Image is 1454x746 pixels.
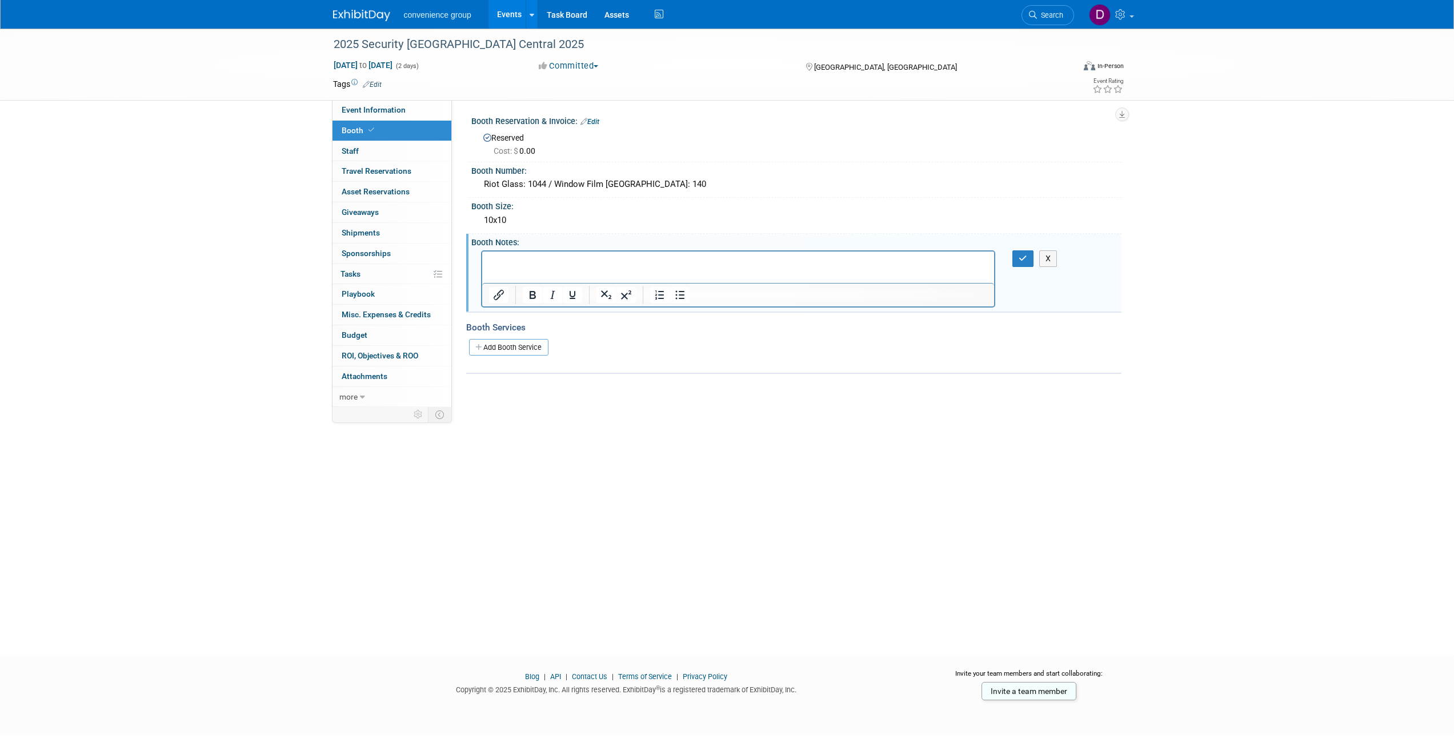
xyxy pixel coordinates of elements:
[341,269,361,278] span: Tasks
[469,339,548,356] a: Add Booth Service
[609,672,616,681] span: |
[618,672,672,681] a: Terms of Service
[480,175,1113,193] div: Riot Glass: 1044 / Window Film [GEOGRAPHIC_DATA]: 140
[333,223,451,243] a: Shipments
[1007,59,1124,77] div: Event Format
[670,287,690,303] button: Bullet list
[333,682,920,695] div: Copyright © 2025 ExhibitDay, Inc. All rights reserved. ExhibitDay is a registered trademark of Ex...
[596,287,616,303] button: Subscript
[333,325,451,345] a: Budget
[342,166,411,175] span: Travel Reservations
[494,146,540,155] span: 0.00
[480,212,1113,229] div: 10x10
[342,289,375,298] span: Playbook
[656,685,660,691] sup: ®
[342,187,410,196] span: Asset Reservations
[333,78,382,90] td: Tags
[342,208,379,217] span: Giveaways
[404,10,471,19] span: convenience group
[395,62,419,70] span: (2 days)
[342,372,387,381] span: Attachments
[525,672,539,681] a: Blog
[616,287,636,303] button: Superscript
[333,60,393,70] span: [DATE] [DATE]
[339,392,358,401] span: more
[580,118,599,126] a: Edit
[982,682,1076,700] a: Invite a team member
[480,129,1113,157] div: Reserved
[683,672,727,681] a: Privacy Policy
[333,284,451,304] a: Playbook
[368,127,374,133] i: Booth reservation complete
[563,672,570,681] span: |
[535,60,603,72] button: Committed
[471,234,1121,248] div: Booth Notes:
[333,305,451,325] a: Misc. Expenses & Credits
[342,249,391,258] span: Sponsorships
[363,81,382,89] a: Edit
[1097,62,1124,70] div: In-Person
[333,244,451,264] a: Sponsorships
[541,672,548,681] span: |
[1092,78,1123,84] div: Event Rating
[1037,11,1063,19] span: Search
[358,61,368,70] span: to
[650,287,670,303] button: Numbered list
[333,182,451,202] a: Asset Reservations
[428,407,451,422] td: Toggle Event Tabs
[550,672,561,681] a: API
[333,202,451,222] a: Giveaways
[937,669,1121,686] div: Invite your team members and start collaborating:
[1039,250,1058,267] button: X
[333,121,451,141] a: Booth
[333,346,451,366] a: ROI, Objectives & ROO
[814,63,957,71] span: [GEOGRAPHIC_DATA], [GEOGRAPHIC_DATA]
[471,198,1121,212] div: Booth Size:
[333,387,451,407] a: more
[494,146,519,155] span: Cost: $
[674,672,681,681] span: |
[342,126,376,135] span: Booth
[333,264,451,284] a: Tasks
[333,161,451,181] a: Travel Reservations
[342,351,418,360] span: ROI, Objectives & ROO
[563,287,582,303] button: Underline
[543,287,562,303] button: Italic
[342,330,367,340] span: Budget
[333,10,390,21] img: ExhibitDay
[342,146,359,155] span: Staff
[572,672,607,681] a: Contact Us
[482,252,995,283] iframe: Rich Text Area
[342,105,406,114] span: Event Information
[1089,4,1111,26] img: Diego Boechat
[333,100,451,120] a: Event Information
[333,366,451,386] a: Attachments
[408,407,428,422] td: Personalize Event Tab Strip
[471,162,1121,177] div: Booth Number:
[342,228,380,237] span: Shipments
[489,287,508,303] button: Insert/edit link
[1022,5,1074,25] a: Search
[471,113,1121,127] div: Booth Reservation & Invoice:
[330,34,1057,55] div: 2025 Security [GEOGRAPHIC_DATA] Central 2025
[466,321,1121,334] div: Booth Services
[342,310,431,319] span: Misc. Expenses & Credits
[1084,61,1095,70] img: Format-Inperson.png
[333,141,451,161] a: Staff
[523,287,542,303] button: Bold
